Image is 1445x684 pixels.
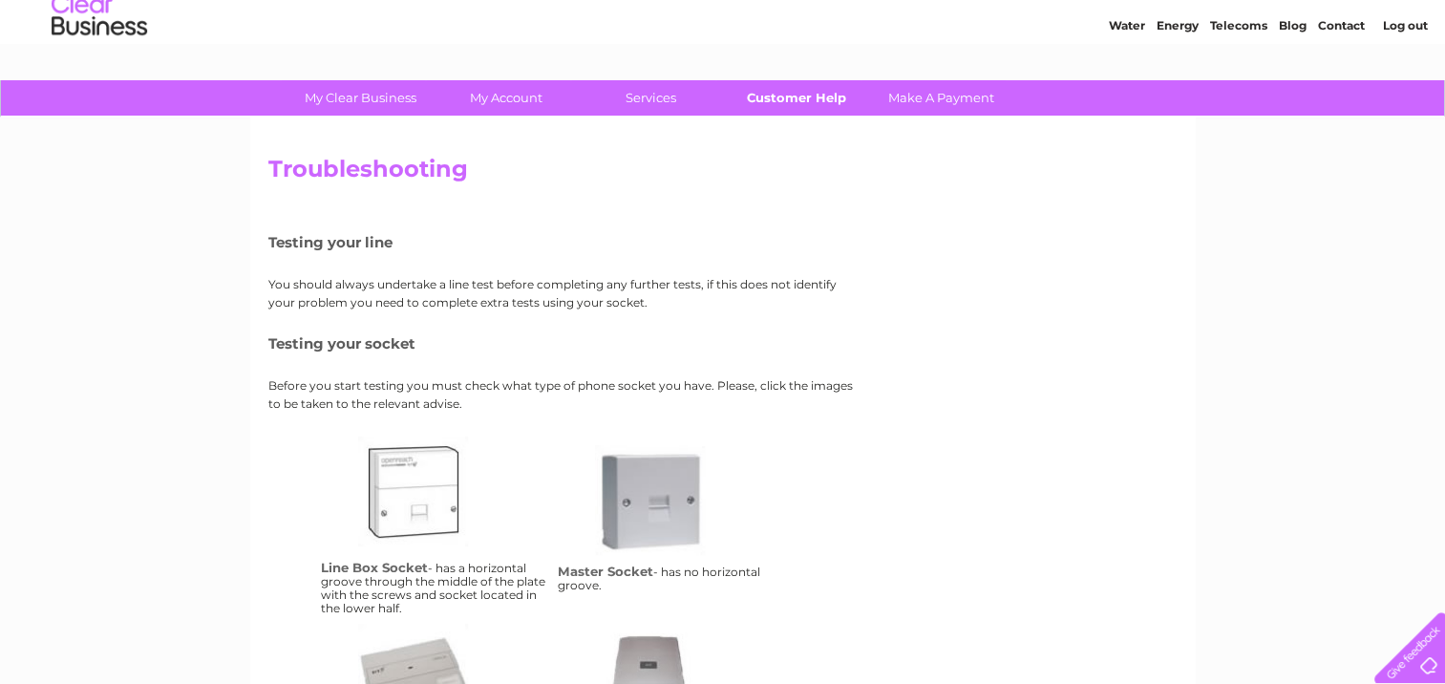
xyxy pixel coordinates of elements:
a: Contact [1318,81,1365,96]
img: logo.png [51,50,148,108]
h5: Testing your socket [268,335,861,352]
a: Services [572,80,730,116]
h5: Testing your line [268,234,861,250]
a: My Clear Business [282,80,439,116]
td: - has no horizontal groove. [553,432,790,620]
p: Before you start testing you must check what type of phone socket you have. Please, click the ima... [268,376,861,413]
h2: Troubleshooting [268,156,1178,192]
a: Make A Payment [862,80,1020,116]
a: Log out [1382,81,1427,96]
div: Clear Business is a trading name of Verastar Limited (registered in [GEOGRAPHIC_DATA] No. 3667643... [272,11,1175,93]
a: lbs [358,437,511,589]
a: 0333 014 3131 [1085,10,1217,33]
a: My Account [427,80,584,116]
a: Blog [1279,81,1307,96]
h4: Line Box Socket [321,560,428,575]
a: Telecoms [1210,81,1267,96]
h4: Master Socket [558,564,653,579]
p: You should always undertake a line test before completing any further tests, if this does not ide... [268,275,861,311]
a: Customer Help [717,80,875,116]
a: Water [1109,81,1145,96]
a: Energy [1157,81,1199,96]
td: - has a horizontal groove through the middle of the plate with the screws and socket located in t... [316,432,553,620]
a: ms [595,445,748,598]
